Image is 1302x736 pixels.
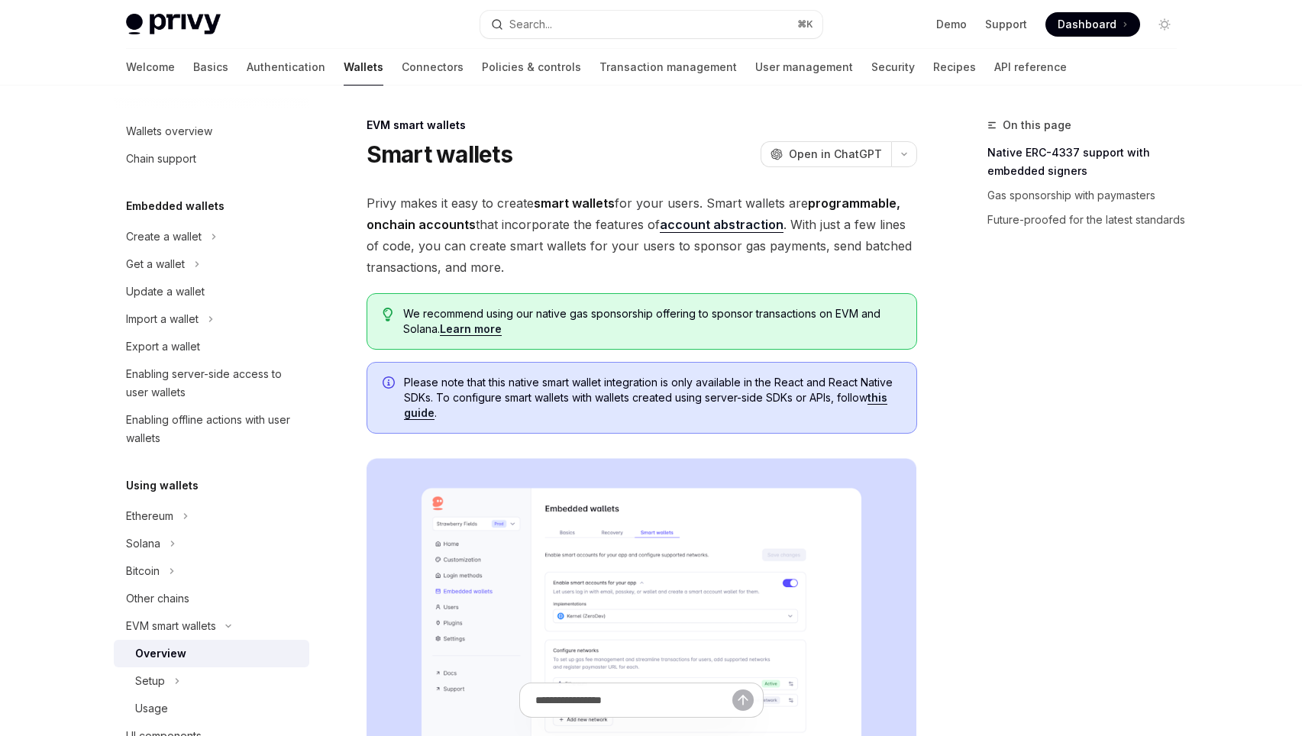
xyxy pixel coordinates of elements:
[1045,12,1140,37] a: Dashboard
[732,689,754,711] button: Send message
[126,411,300,447] div: Enabling offline actions with user wallets
[126,197,225,215] h5: Embedded wallets
[126,228,202,246] div: Create a wallet
[482,49,581,86] a: Policies & controls
[126,255,185,273] div: Get a wallet
[126,562,160,580] div: Bitcoin
[987,140,1189,183] a: Native ERC-4337 support with embedded signers
[114,250,309,278] button: Toggle Get a wallet section
[936,17,967,32] a: Demo
[599,49,737,86] a: Transaction management
[114,406,309,452] a: Enabling offline actions with user wallets
[135,699,168,718] div: Usage
[135,644,186,663] div: Overview
[987,183,1189,208] a: Gas sponsorship with paymasters
[126,507,173,525] div: Ethereum
[126,476,199,495] h5: Using wallets
[126,617,216,635] div: EVM smart wallets
[933,49,976,86] a: Recipes
[126,589,189,608] div: Other chains
[440,322,502,336] a: Learn more
[660,217,783,233] a: account abstraction
[114,695,309,722] a: Usage
[755,49,853,86] a: User management
[114,640,309,667] a: Overview
[114,557,309,585] button: Toggle Bitcoin section
[344,49,383,86] a: Wallets
[126,282,205,301] div: Update a wallet
[114,333,309,360] a: Export a wallet
[114,118,309,145] a: Wallets overview
[509,15,552,34] div: Search...
[114,612,309,640] button: Toggle EVM smart wallets section
[789,147,882,162] span: Open in ChatGPT
[114,278,309,305] a: Update a wallet
[994,49,1067,86] a: API reference
[402,49,464,86] a: Connectors
[383,308,393,321] svg: Tip
[114,223,309,250] button: Toggle Create a wallet section
[404,375,901,421] span: Please note that this native smart wallet integration is only available in the React and React Na...
[403,306,900,337] span: We recommend using our native gas sponsorship offering to sponsor transactions on EVM and Solana.
[367,140,512,168] h1: Smart wallets
[797,18,813,31] span: ⌘ K
[1152,12,1177,37] button: Toggle dark mode
[987,208,1189,232] a: Future-proofed for the latest standards
[761,141,891,167] button: Open in ChatGPT
[126,49,175,86] a: Welcome
[126,122,212,140] div: Wallets overview
[114,502,309,530] button: Toggle Ethereum section
[126,310,199,328] div: Import a wallet
[367,192,917,278] span: Privy makes it easy to create for your users. Smart wallets are that incorporate the features of ...
[534,195,615,211] strong: smart wallets
[114,585,309,612] a: Other chains
[114,145,309,173] a: Chain support
[114,360,309,406] a: Enabling server-side access to user wallets
[126,365,300,402] div: Enabling server-side access to user wallets
[114,530,309,557] button: Toggle Solana section
[126,337,200,356] div: Export a wallet
[480,11,822,38] button: Open search
[193,49,228,86] a: Basics
[383,376,398,392] svg: Info
[247,49,325,86] a: Authentication
[126,534,160,553] div: Solana
[126,14,221,35] img: light logo
[135,672,165,690] div: Setup
[871,49,915,86] a: Security
[367,118,917,133] div: EVM smart wallets
[1058,17,1116,32] span: Dashboard
[535,683,732,717] input: Ask a question...
[114,305,309,333] button: Toggle Import a wallet section
[114,667,309,695] button: Toggle Setup section
[985,17,1027,32] a: Support
[126,150,196,168] div: Chain support
[1003,116,1071,134] span: On this page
